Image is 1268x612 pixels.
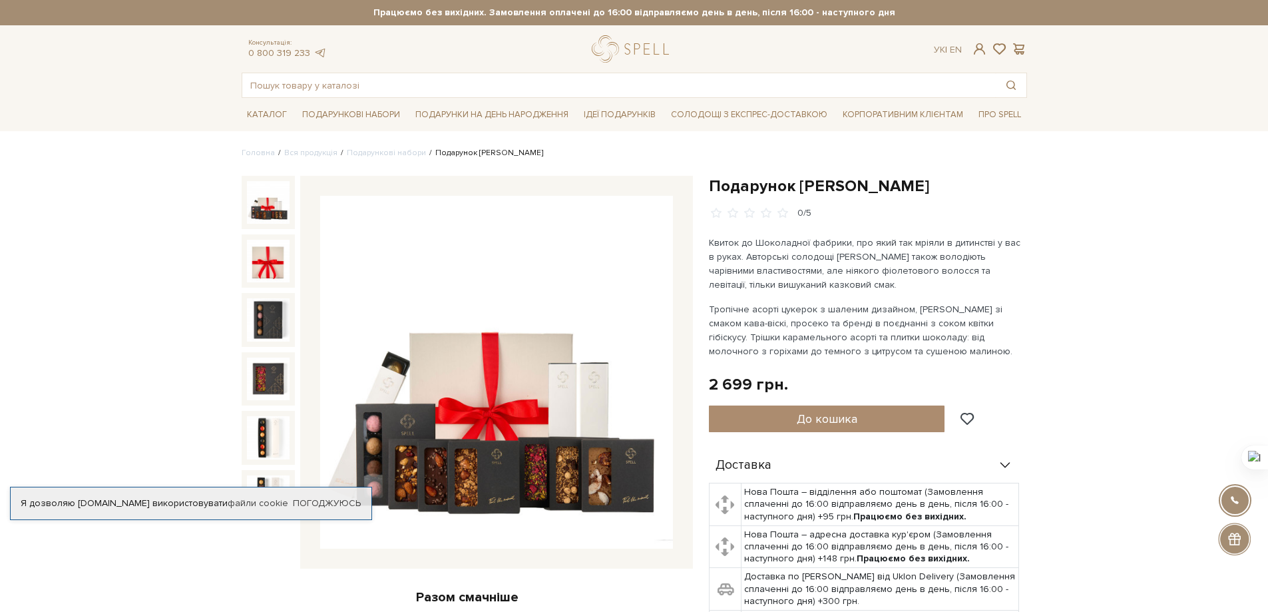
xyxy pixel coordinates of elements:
[284,148,337,158] a: Вся продукція
[797,412,857,426] span: До кошика
[228,497,288,509] a: файли cookie
[592,35,675,63] a: logo
[242,148,275,158] a: Головна
[248,39,327,47] span: Консультація:
[716,459,771,471] span: Доставка
[347,148,426,158] a: Подарункові набори
[242,73,996,97] input: Пошук товару у каталозі
[950,44,962,55] a: En
[578,105,661,125] a: Ідеї подарунків
[320,196,673,549] img: Подарунок Віллі Вонки
[741,568,1019,611] td: Доставка по [PERSON_NAME] від Uklon Delivery (Замовлення сплаченні до 16:00 відправляємо день в д...
[973,105,1026,125] a: Про Spell
[247,298,290,341] img: Подарунок Віллі Вонки
[426,147,543,159] li: Подарунок [PERSON_NAME]
[242,589,693,606] div: Разом смачніше
[857,553,970,564] b: Працюємо без вихідних.
[797,207,811,220] div: 0/5
[709,302,1021,358] p: Тропічне асорті цукерок з шаленим дизайном, [PERSON_NAME] зі смаком кава-віскі, просеко та бренді...
[247,358,290,400] img: Подарунок Віллі Вонки
[666,103,833,126] a: Солодощі з експрес-доставкою
[314,47,327,59] a: telegram
[293,497,361,509] a: Погоджуюсь
[709,176,1027,196] h1: Подарунок [PERSON_NAME]
[934,44,962,56] div: Ук
[996,73,1026,97] button: Пошук товару у каталозі
[297,105,405,125] a: Подарункові набори
[741,483,1019,526] td: Нова Пошта – відділення або поштомат (Замовлення сплаченні до 16:00 відправляємо день в день, піс...
[247,240,290,282] img: Подарунок Віллі Вонки
[247,181,290,224] img: Подарунок Віллі Вонки
[242,105,292,125] a: Каталог
[741,525,1019,568] td: Нова Пошта – адресна доставка кур'єром (Замовлення сплаченні до 16:00 відправляємо день в день, п...
[247,475,290,518] img: Подарунок Віллі Вонки
[945,44,947,55] span: |
[837,105,968,125] a: Корпоративним клієнтам
[248,47,310,59] a: 0 800 319 233
[853,511,966,522] b: Працюємо без вихідних.
[242,7,1027,19] strong: Працюємо без вихідних. Замовлення оплачені до 16:00 відправляємо день в день, після 16:00 - насту...
[410,105,574,125] a: Подарунки на День народження
[709,374,788,395] div: 2 699 грн.
[11,497,371,509] div: Я дозволяю [DOMAIN_NAME] використовувати
[709,236,1021,292] p: Квиток до Шоколадної фабрики, про який так мріяли в дитинстві у вас в руках. Авторські солодощі [...
[247,416,290,459] img: Подарунок Віллі Вонки
[709,406,945,432] button: До кошика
